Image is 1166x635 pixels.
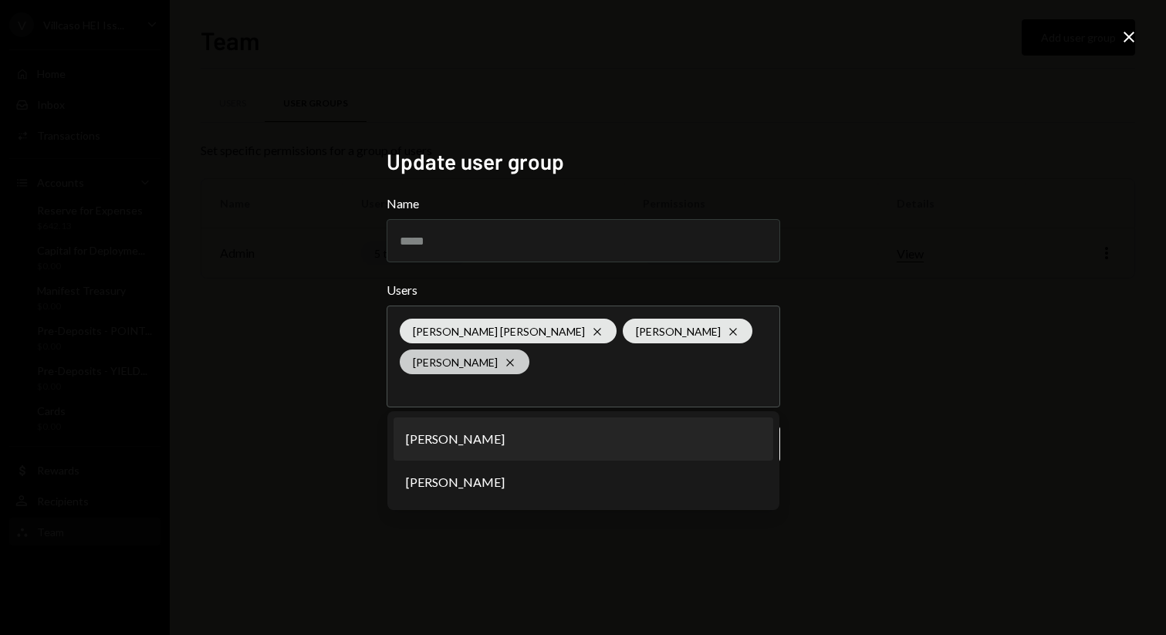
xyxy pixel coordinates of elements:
label: Name [387,194,780,213]
div: [PERSON_NAME] [PERSON_NAME] [400,319,617,343]
li: [PERSON_NAME] [394,461,773,504]
div: [PERSON_NAME] [623,319,752,343]
div: [PERSON_NAME] [400,350,529,374]
label: Users [387,281,780,299]
h2: Update user group [387,147,780,177]
li: [PERSON_NAME] [394,417,773,461]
